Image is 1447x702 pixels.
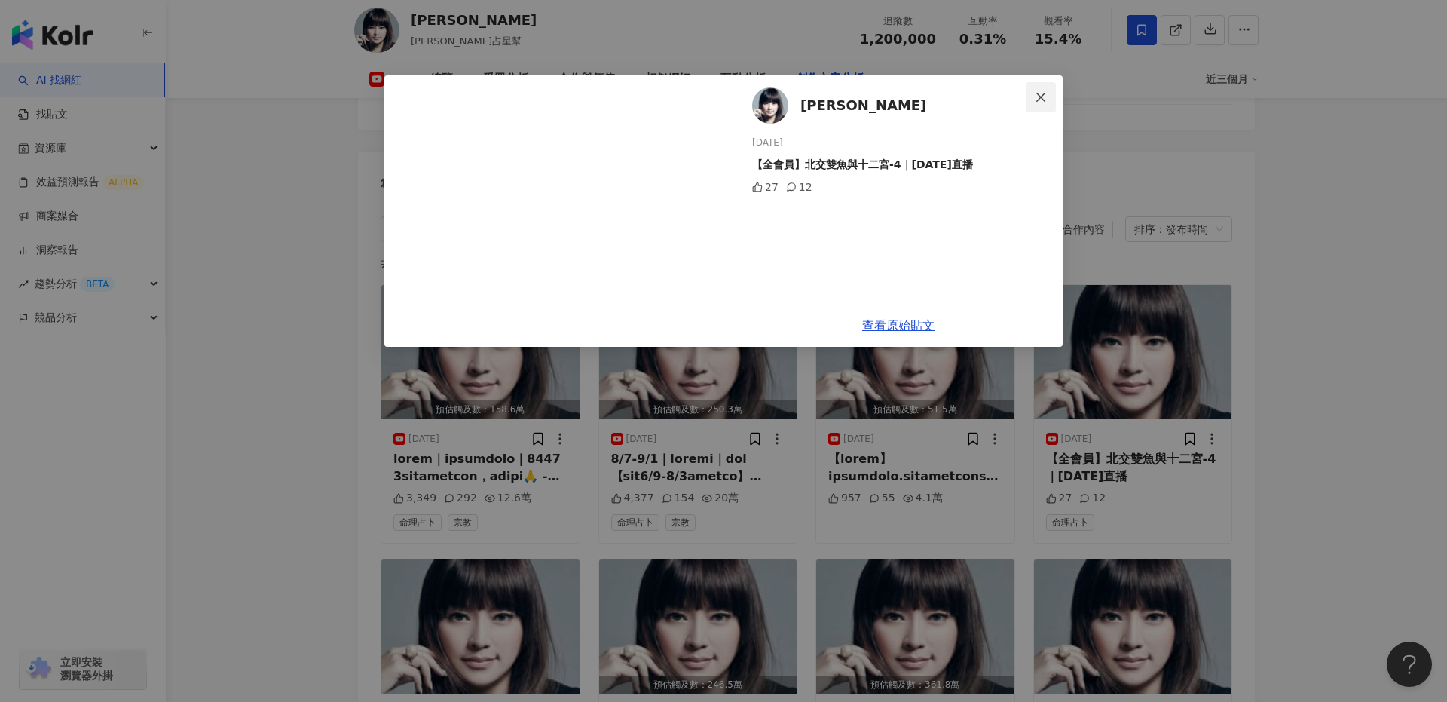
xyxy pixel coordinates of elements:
div: [DATE] [752,136,1051,150]
span: close [1035,91,1047,103]
button: Close [1026,82,1056,112]
a: 查看原始貼文 [862,318,935,333]
a: KOL Avatar[PERSON_NAME] [752,87,1029,124]
img: KOL Avatar [752,87,788,124]
div: 12 [786,179,812,195]
span: [PERSON_NAME] [800,95,926,116]
div: 27 [752,179,779,195]
div: 【全會員】北交雙魚與十二宮-4｜[DATE]直播 [752,156,1051,173]
iframe: 【全會員】北交雙魚與十二宮-4｜2025/8/20直播 [384,75,728,347]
